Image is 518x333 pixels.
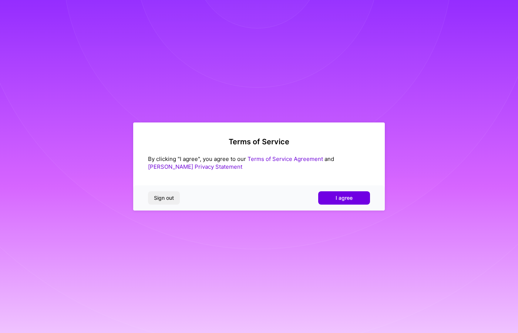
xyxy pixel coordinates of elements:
span: I agree [336,194,353,202]
span: Sign out [154,194,174,202]
a: [PERSON_NAME] Privacy Statement [148,163,242,170]
h2: Terms of Service [148,137,370,146]
a: Terms of Service Agreement [248,155,323,162]
button: Sign out [148,191,180,205]
div: By clicking "I agree", you agree to our and [148,155,370,171]
button: I agree [318,191,370,205]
